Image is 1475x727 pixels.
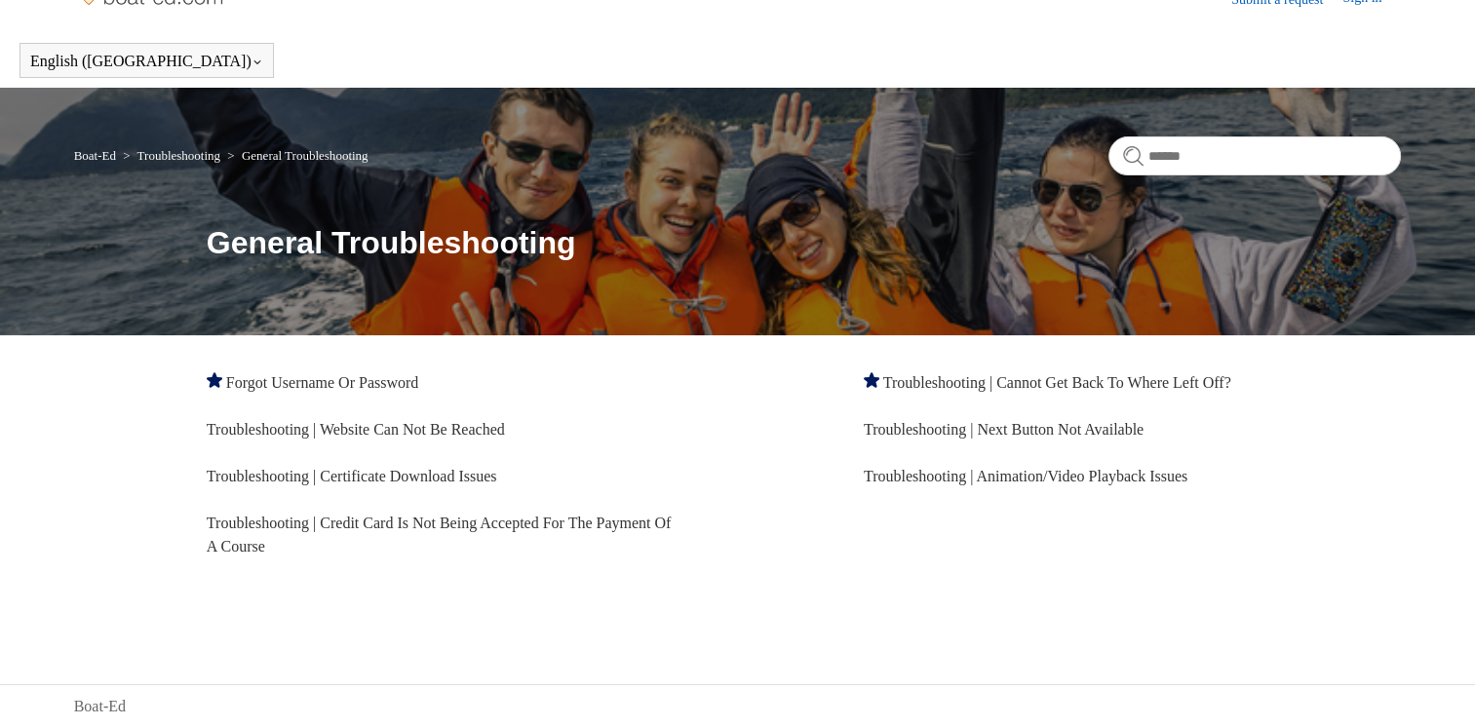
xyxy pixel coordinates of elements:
[864,468,1187,484] a: Troubleshooting | Animation/Video Playback Issues
[74,148,120,163] li: Boat-Ed
[74,695,126,718] a: Boat-Ed
[223,148,368,163] li: General Troubleshooting
[207,421,505,438] a: Troubleshooting | Website Can Not Be Reached
[242,148,369,163] a: General Troubleshooting
[207,468,497,484] a: Troubleshooting | Certificate Download Issues
[119,148,223,163] li: Troubleshooting
[207,515,671,555] a: Troubleshooting | Credit Card Is Not Being Accepted For The Payment Of A Course
[864,372,879,388] svg: Promoted article
[864,421,1144,438] a: Troubleshooting | Next Button Not Available
[207,219,1402,266] h1: General Troubleshooting
[137,148,220,163] a: Troubleshooting
[1108,136,1401,175] input: Search
[883,374,1231,391] a: Troubleshooting | Cannot Get Back To Where Left Off?
[30,53,263,70] button: English ([GEOGRAPHIC_DATA])
[207,372,222,388] svg: Promoted article
[74,148,116,163] a: Boat-Ed
[226,374,418,391] a: Forgot Username Or Password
